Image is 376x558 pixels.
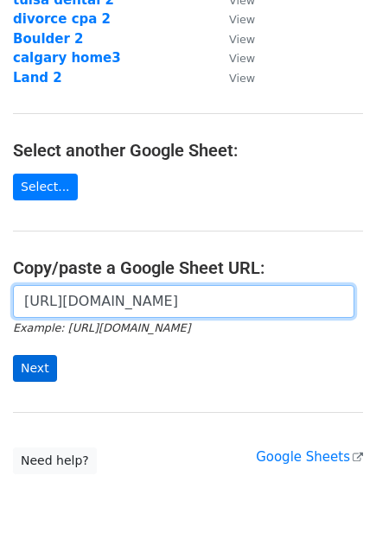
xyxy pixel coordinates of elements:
[229,13,255,26] small: View
[290,475,376,558] iframe: Chat Widget
[13,174,78,200] a: Select...
[13,140,363,161] h4: Select another Google Sheet:
[13,355,57,382] input: Next
[212,70,255,86] a: View
[13,50,121,66] a: calgary home3
[13,70,62,86] a: Land 2
[13,285,354,318] input: Paste your Google Sheet URL here
[229,52,255,65] small: View
[13,31,84,47] a: Boulder 2
[229,72,255,85] small: View
[13,257,363,278] h4: Copy/paste a Google Sheet URL:
[212,31,255,47] a: View
[212,50,255,66] a: View
[13,321,190,334] small: Example: [URL][DOMAIN_NAME]
[13,11,111,27] a: divorce cpa 2
[229,33,255,46] small: View
[212,11,255,27] a: View
[13,447,97,474] a: Need help?
[256,449,363,465] a: Google Sheets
